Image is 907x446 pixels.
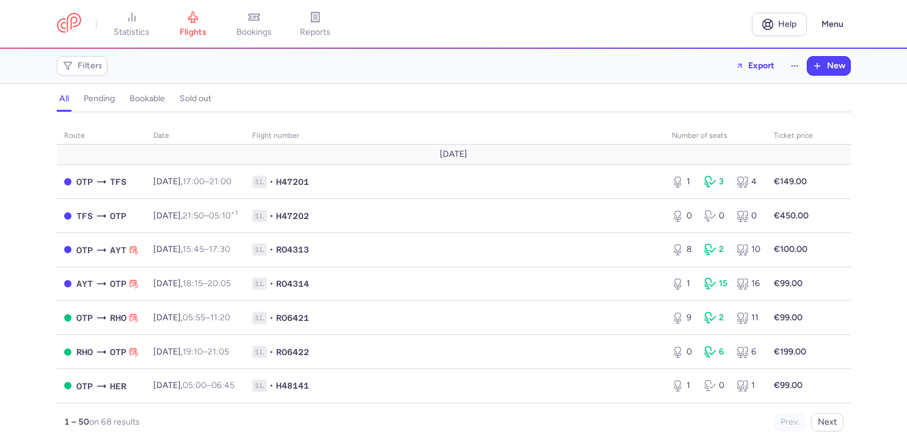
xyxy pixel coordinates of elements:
span: [DATE] [440,149,467,159]
div: 3 [704,176,727,188]
div: 2 [704,312,727,324]
a: CitizenPlane red outlined logo [57,13,81,35]
div: 8 [672,243,694,256]
span: H47201 [276,176,309,188]
div: 0 [704,210,727,222]
div: 10 [737,243,759,256]
th: Flight number [245,127,665,145]
div: 0 [672,210,694,222]
span: OTP [110,345,126,359]
time: 21:05 [208,347,229,357]
span: reports [300,27,330,38]
time: 05:10 [209,210,238,221]
span: [DATE], [153,380,235,390]
div: 0 [672,346,694,358]
span: OTP [110,277,126,290]
span: flights [180,27,206,38]
a: Help [752,13,807,36]
span: OTP [76,175,93,189]
span: Filters [78,61,103,71]
span: [DATE], [153,176,231,187]
strong: 1 – 50 [64,417,89,427]
span: • [269,210,274,222]
span: – [183,210,238,221]
span: H47202 [276,210,309,222]
div: 1 [672,379,694,392]
time: 19:10 [183,347,203,357]
strong: €100.00 [774,244,807,254]
span: OTP [76,243,93,257]
div: 6 [704,346,727,358]
time: 17:00 [183,176,205,187]
div: 4 [737,176,759,188]
span: 1L [252,243,267,256]
span: RO6422 [276,346,309,358]
th: number of seats [665,127,767,145]
div: 6 [737,346,759,358]
span: TFS [110,175,126,189]
span: TFS [76,209,93,223]
span: Export [748,61,774,70]
span: H48141 [276,379,309,392]
span: 1L [252,312,267,324]
div: 16 [737,278,759,290]
div: 1 [737,379,759,392]
span: • [269,243,274,256]
span: [DATE], [153,278,231,289]
span: – [183,380,235,390]
span: on 68 results [89,417,140,427]
button: Filters [57,57,107,75]
div: 15 [704,278,727,290]
span: RHO [76,345,93,359]
div: 1 [672,278,694,290]
a: flights [162,11,224,38]
strong: €149.00 [774,176,807,187]
span: [DATE], [153,312,230,323]
span: • [269,278,274,290]
span: – [183,312,230,323]
time: 15:45 [183,244,204,254]
span: – [183,347,229,357]
div: 11 [737,312,759,324]
span: RO4313 [276,243,309,256]
span: • [269,312,274,324]
div: 9 [672,312,694,324]
button: Export [727,56,782,76]
strong: €199.00 [774,347,806,357]
span: AYT [110,243,126,257]
strong: €99.00 [774,278,803,289]
span: 1L [252,210,267,222]
span: OTP [76,311,93,325]
span: – [183,278,231,289]
span: – [183,244,230,254]
button: Prev. [774,413,806,431]
a: reports [285,11,346,38]
strong: €99.00 [774,312,803,323]
span: 1L [252,176,267,188]
sup: +1 [231,209,238,217]
time: 05:55 [183,312,205,323]
span: bookings [236,27,272,38]
div: 1 [672,176,694,188]
span: 1L [252,278,267,290]
span: OTP [76,379,93,393]
h4: sold out [180,93,211,104]
span: [DATE], [153,244,230,254]
span: OTP [110,209,126,223]
span: 1L [252,379,267,392]
th: Ticket price [767,127,820,145]
span: HER [110,379,126,393]
time: 21:50 [183,210,204,221]
span: RO6421 [276,312,309,324]
h4: all [59,93,69,104]
span: 1L [252,346,267,358]
button: New [807,57,850,75]
time: 11:20 [210,312,230,323]
span: Help [778,20,796,29]
span: [DATE], [153,347,229,357]
span: [DATE], [153,210,238,221]
h4: pending [84,93,115,104]
time: 18:15 [183,278,203,289]
span: statistics [114,27,150,38]
span: • [269,176,274,188]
